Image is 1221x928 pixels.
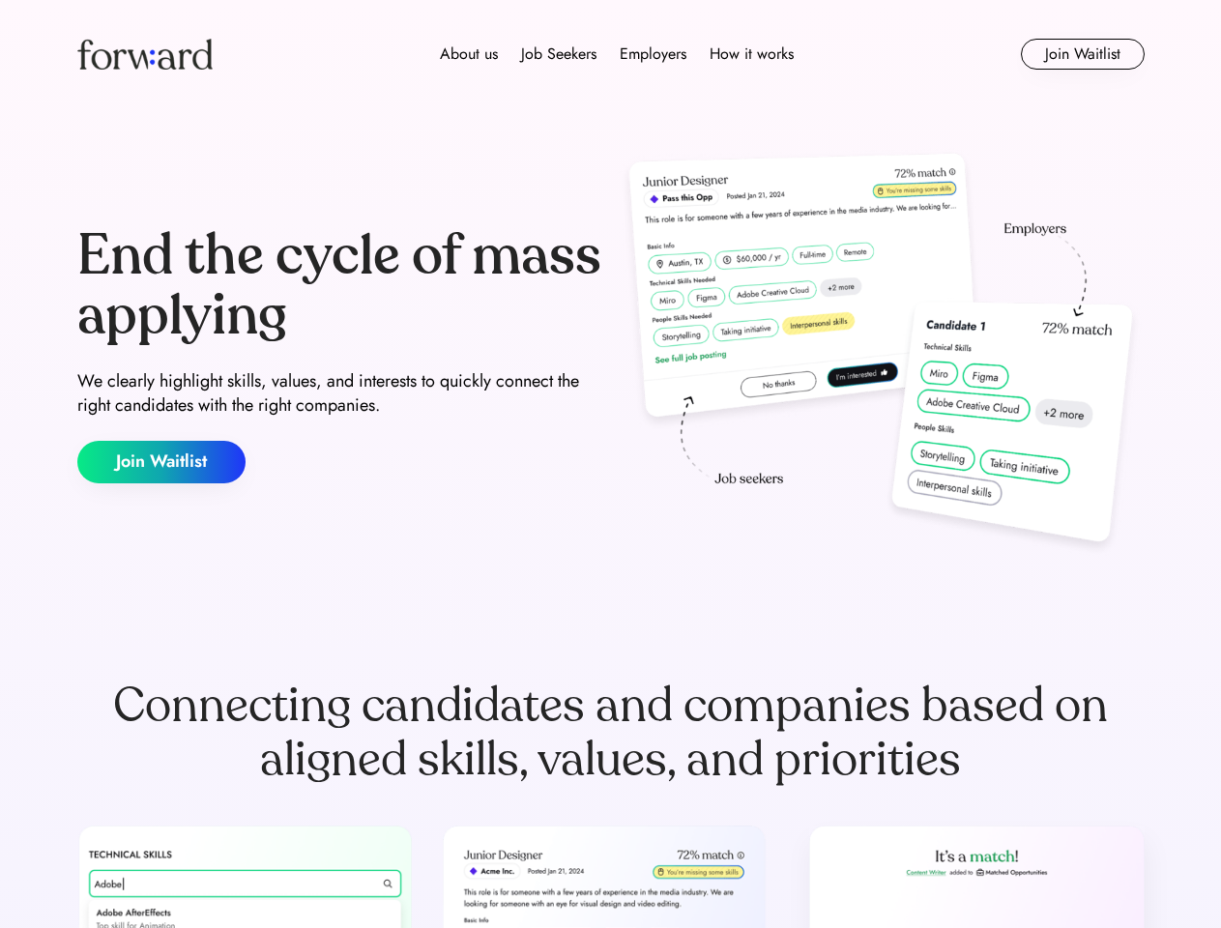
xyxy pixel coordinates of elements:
div: How it works [710,43,794,66]
div: End the cycle of mass applying [77,226,603,345]
button: Join Waitlist [77,441,246,483]
div: Employers [620,43,686,66]
div: We clearly highlight skills, values, and interests to quickly connect the right candidates with t... [77,369,603,418]
img: Forward logo [77,39,213,70]
div: Connecting candidates and companies based on aligned skills, values, and priorities [77,679,1145,787]
button: Join Waitlist [1021,39,1145,70]
div: About us [440,43,498,66]
img: hero-image.png [619,147,1145,563]
div: Job Seekers [521,43,596,66]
